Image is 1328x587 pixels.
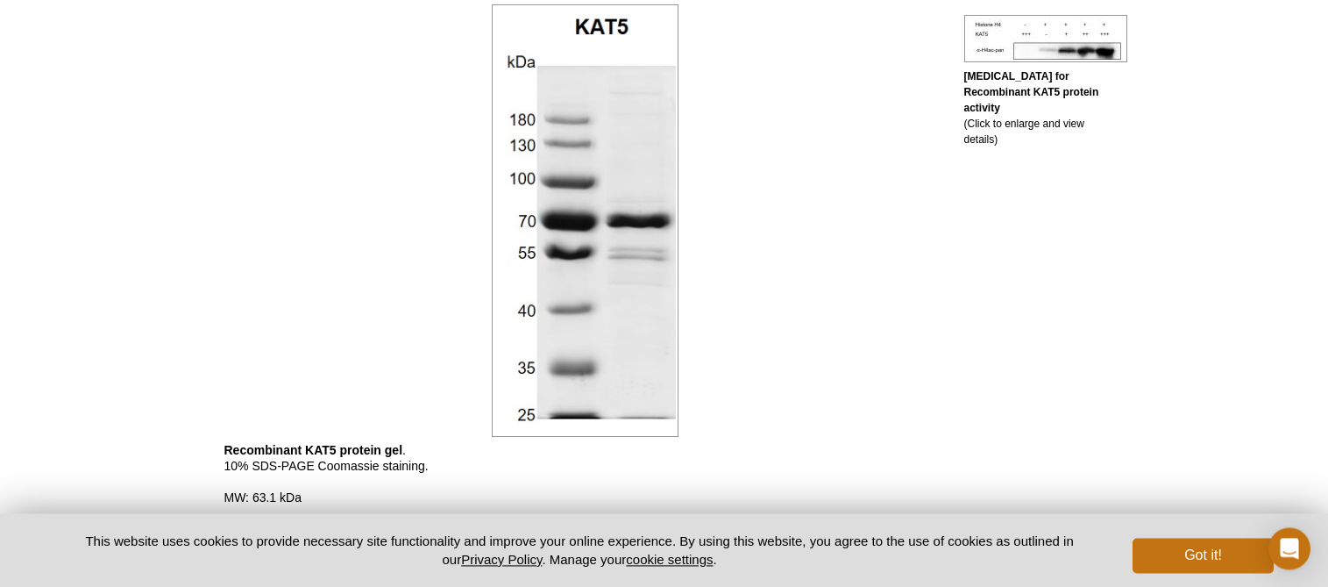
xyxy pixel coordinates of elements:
[626,552,713,567] button: cookie settings
[964,70,1099,114] b: [MEDICAL_DATA] for Recombinant KAT5 protein activity
[492,4,678,437] img: Recombinant KAT5 protein gel
[964,15,1127,62] img: Western blot for Recombinant KAT5 protein activity
[964,68,1104,147] p: (Click to enlarge and view details)
[1268,527,1310,569] div: Open Intercom Messenger
[461,552,542,567] a: Privacy Policy
[224,442,947,537] p: . 10% SDS-PAGE Coomassie staining. MW: 63.1 kDa Purity: >90%
[1133,538,1273,573] button: Got it!
[224,443,403,457] b: Recombinant KAT5 protein gel
[55,532,1104,569] p: This website uses cookies to provide necessary site functionality and improve your online experie...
